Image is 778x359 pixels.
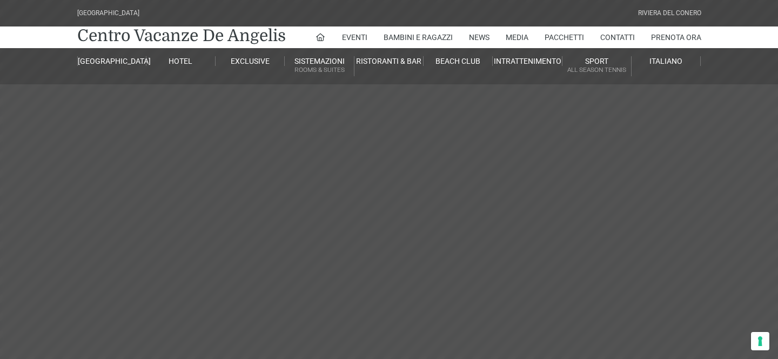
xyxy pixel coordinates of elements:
a: Beach Club [424,56,493,66]
div: [GEOGRAPHIC_DATA] [77,8,139,18]
a: [GEOGRAPHIC_DATA] [77,56,146,66]
a: Italiano [632,56,701,66]
a: Intrattenimento [493,56,562,66]
span: Italiano [649,57,682,65]
a: Centro Vacanze De Angelis [77,25,286,46]
a: Prenota Ora [651,26,701,48]
a: SportAll Season Tennis [562,56,632,76]
button: Le tue preferenze relative al consenso per le tecnologie di tracciamento [751,332,769,350]
a: SistemazioniRooms & Suites [285,56,354,76]
small: All Season Tennis [562,65,631,75]
small: Rooms & Suites [285,65,353,75]
a: Exclusive [216,56,285,66]
div: Riviera Del Conero [638,8,701,18]
a: Contatti [600,26,635,48]
a: Hotel [146,56,216,66]
a: Eventi [342,26,367,48]
a: Ristoranti & Bar [354,56,424,66]
a: Pacchetti [545,26,584,48]
a: News [469,26,489,48]
a: Media [506,26,528,48]
a: Bambini e Ragazzi [384,26,453,48]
